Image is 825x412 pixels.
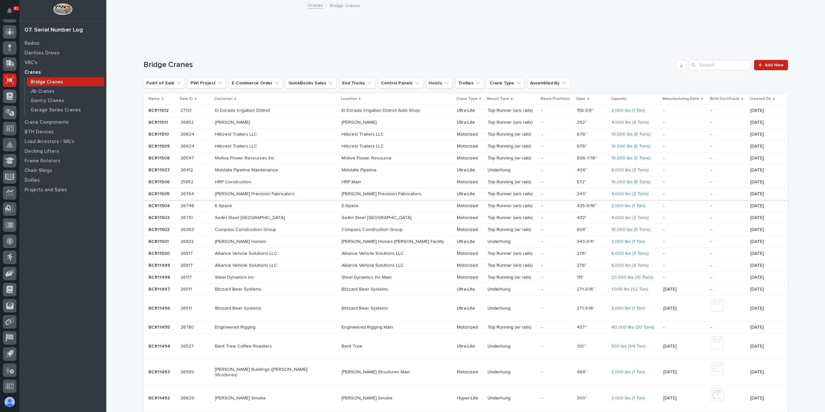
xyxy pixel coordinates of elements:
[342,215,452,221] p: SeAH Steel [GEOGRAPHIC_DATA]
[342,156,452,161] p: Motive Power Resource
[611,179,650,185] a: 10,000 lbs (5 Tons)
[577,202,598,209] p: 425-9/16''
[457,275,483,280] p: Motorized
[342,168,452,173] p: Midstate Pipeline
[457,239,483,244] p: Ultra-Lite
[24,149,59,154] p: Decking Lifters
[611,144,650,149] a: 10,000 lbs (5 Tons)
[488,251,536,256] p: Top Runner (w/o rails)
[750,156,778,161] p: [DATE]
[611,227,650,233] a: 10,000 lbs (5 Tons)
[149,342,171,349] p: BCR11494
[611,239,645,244] a: 2,000 lbs (1 Ton)
[527,78,570,88] button: Assembled By
[488,120,536,125] p: Top Runner (w/o rails)
[611,156,650,161] a: 10,000 lbs (5 Tons)
[143,271,788,283] tr: BCR11498BCR11498 2611726117 Steel Dynamics IncSteel Dynamics Inc MainMotorizedTop Running (w/ rai...
[53,3,72,15] img: Workspace Logo
[457,263,483,268] p: Motorized
[19,117,106,127] a: Crane Components
[215,263,328,268] p: Alliance Vehicle Solutions LLC
[180,238,195,244] p: 26832
[149,142,171,149] p: BCR11509
[180,142,196,149] p: 26624
[663,227,705,233] p: -
[342,275,452,280] p: Steel Dynamics Inc Main
[487,78,525,88] button: Crane Type
[541,144,571,149] p: -
[754,60,788,70] a: Add New
[342,306,452,311] p: Blizzard Beer Systems
[24,41,40,46] p: Radios
[215,251,328,256] p: Alliance Vehicle Solutions LLC
[342,108,452,113] p: El Dorado Irrigation District Auto Shop
[750,263,778,268] p: [DATE]
[711,132,745,137] p: -
[663,191,705,197] p: -
[541,168,571,173] p: -
[342,191,452,197] p: [PERSON_NAME] Precision Fabricators
[750,251,778,256] p: [DATE]
[577,119,588,125] p: 292''
[765,63,784,67] span: Add New
[488,179,536,185] p: Top Running (w/ rails)
[750,132,778,137] p: [DATE]
[143,224,788,236] tr: BCR11502BCR11502 2636326363 Compass Construction GroupCompass Construction GroupMotorizedTop Runn...
[180,273,193,280] p: 26117
[31,107,81,113] p: Garage Series Cranes
[577,323,588,330] p: 437''
[488,203,536,209] p: Top Runner (w/o rails)
[611,108,645,113] a: 2,000 lbs (1 Ton)
[711,191,745,197] p: -
[711,203,745,209] p: -
[541,132,571,137] p: -
[180,130,196,137] p: 26624
[541,306,571,311] p: -
[488,132,536,137] p: Top Running (w/ rails)
[457,156,483,161] p: Motorized
[24,70,41,75] p: Cranes
[143,248,788,260] tr: BCR11500BCR11500 2681726817 Alliance Vehicle Solutions LLCAlliance Vehicle Solutions LLCMotorized...
[611,120,649,125] a: 4,000 lbs (2 Tons)
[24,168,52,174] p: Chain Slings
[577,304,597,311] p: 271-3/16''
[750,239,778,244] p: [DATE]
[488,287,536,292] p: Underhung
[457,108,483,113] p: Ultra-Lite
[711,179,745,185] p: -
[19,146,106,156] a: Decking Lifters
[541,344,571,349] p: -
[180,368,195,375] p: 26589
[663,168,705,173] p: -
[611,168,649,173] a: 6,000 lbs (3 Tons)
[31,89,54,94] p: Jib Cranes
[149,214,171,221] p: BCR11503
[457,132,483,137] p: Motorized
[143,321,788,333] tr: BCR11495BCR11495 2678026780 Engineered RiggingEngineered Rigging MainMotorizedTop Running (w/ rai...
[143,117,788,129] tr: BCR11511BCR11511 2685226852 [PERSON_NAME][PERSON_NAME]Ultra-LiteTop Runner (w/o rails)-292''292''...
[577,226,588,233] p: 608''
[149,285,171,292] p: BCR11497
[577,262,588,268] p: 276''
[25,87,106,96] a: Jib Cranes
[577,273,585,280] p: 115'
[488,306,536,311] p: Underhung
[488,263,536,268] p: Top Runner (w/o rails)
[14,6,18,11] p: 91
[488,168,536,173] p: Underhung
[488,239,536,244] p: Underhung
[541,287,571,292] p: -
[750,215,778,221] p: [DATE]
[19,127,106,137] a: BTH Devices
[143,188,788,200] tr: BCR11505BCR11505 2678426784 [PERSON_NAME] Precision Fabricators[PERSON_NAME] Precision Fabricator...
[143,333,788,359] tr: BCR11494BCR11494 2652726527 Bent Tree Coffee RoastersBent TreeUltra-LiteUnderhung-120''120'' 500 ...
[663,203,705,209] p: -
[750,144,778,149] p: [DATE]
[342,251,452,256] p: Alliance Vehicle Solutions LLC
[541,239,571,244] p: -
[750,325,778,330] p: [DATE]
[711,263,745,268] p: -
[611,191,649,197] a: 4,000 lbs (2 Tons)
[19,156,106,166] a: Frame Rotators
[24,177,40,183] p: Dollies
